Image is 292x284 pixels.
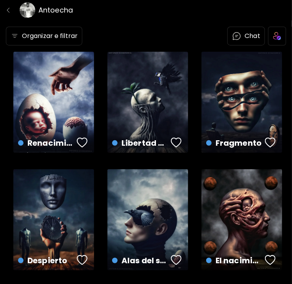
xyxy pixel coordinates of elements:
[75,252,90,268] button: favorites
[112,137,168,149] h4: Libertad condicionada
[18,255,74,266] h4: Despierto
[201,52,282,153] a: Fragmentofavoriteshttps://cdn.kaleido.art/CDN/Artwork/172808/Primary/medium.webp?updated=766285
[169,135,184,150] button: favorites
[112,255,168,266] h4: Alas del subconsciente
[107,52,188,153] a: Libertad condicionadafavoriteshttps://cdn.kaleido.art/CDN/Artwork/173213/Primary/medium.webp?upda...
[169,252,184,268] button: favorites
[245,31,260,41] p: Chat
[38,5,73,15] h6: Antoecha
[107,169,188,270] a: Alas del subconscientefavoriteshttps://cdn.kaleido.art/CDN/Artwork/172805/Primary/medium.webp?upd...
[263,252,278,268] button: favorites
[201,169,282,270] a: El nacimiento de la concienciafavoriteshttps://cdn.kaleido.art/CDN/Artwork/172804/Primary/medium....
[18,149,74,165] h5: US$ 200 | Não especificado
[3,5,13,15] button: down
[22,31,78,41] h6: Organizar e filtrar
[273,32,281,40] img: icon
[232,31,241,41] img: chatIcon
[5,7,11,13] img: down
[13,52,94,153] a: RenacimientoUS$ 200 | Não especificadofavoriteshttps://cdn.kaleido.art/CDN/Artwork/173214/Primary...
[263,135,278,150] button: favorites
[18,137,74,149] h4: Renacimiento
[206,255,262,266] h4: El nacimiento de la conciencia
[13,169,94,270] a: Despiertofavoriteshttps://cdn.kaleido.art/CDN/Artwork/172807/Primary/medium.webp?updated=766281
[75,135,90,150] button: favorites
[206,137,262,149] h4: Fragmento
